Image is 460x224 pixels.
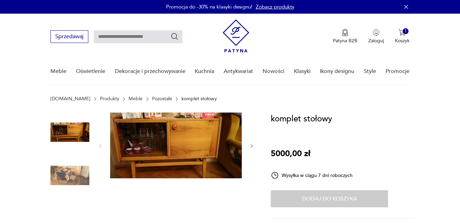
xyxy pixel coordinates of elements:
a: Kuchnia [195,58,214,85]
a: Oświetlenie [76,58,105,85]
img: Zdjęcie produktu komplet stołowy [50,113,89,151]
img: Ikona koszyka [399,29,405,36]
a: Promocje [386,58,410,85]
a: Nowości [263,58,284,85]
p: 5000,00 zł [271,147,310,160]
img: Zdjęcie produktu komplet stołowy [110,113,242,178]
a: Pozostałe [152,96,172,102]
p: Promocja do -30% na klasyki designu! [166,3,252,10]
div: Wysyłka w ciągu 7 dni roboczych [271,171,353,179]
button: Sprzedawaj [50,30,88,43]
img: Patyna - sklep z meblami i dekoracjami vintage [223,19,249,53]
button: Zaloguj [368,29,384,44]
a: Produkty [100,96,119,102]
a: Ikona medaluPatyna B2B [333,29,357,44]
button: Patyna B2B [333,29,357,44]
p: komplet stołowy [181,96,217,102]
a: Klasyki [294,58,311,85]
a: Antykwariat [224,58,253,85]
a: Meble [50,58,66,85]
a: [DOMAIN_NAME] [50,96,90,102]
a: Ikony designu [320,58,354,85]
a: Meble [129,96,143,102]
p: Patyna B2B [333,38,357,44]
img: Ikonka użytkownika [373,29,380,36]
h1: komplet stołowy [271,113,332,125]
img: Ikona medalu [342,29,348,36]
p: Zaloguj [368,38,384,44]
a: Sprzedawaj [50,35,88,40]
a: Style [364,58,376,85]
a: Zobacz produkty [256,3,294,10]
p: Koszyk [395,38,410,44]
div: 1 [403,28,409,34]
button: 1Koszyk [395,29,410,44]
button: Szukaj [170,32,179,41]
a: Dekoracje i przechowywanie [115,58,186,85]
img: Zdjęcie produktu komplet stołowy [50,156,89,195]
